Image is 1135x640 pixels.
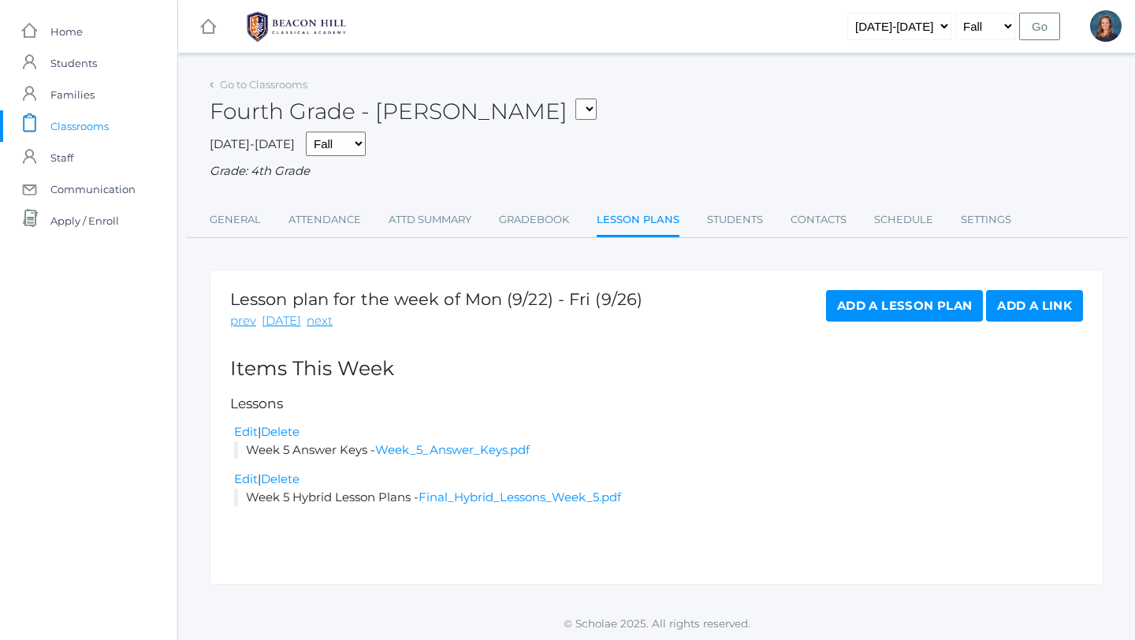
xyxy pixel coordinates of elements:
[210,136,295,151] span: [DATE]-[DATE]
[50,110,109,142] span: Classrooms
[234,441,1083,460] li: Week 5 Answer Keys -
[178,616,1135,631] p: © Scholae 2025. All rights reserved.
[307,312,333,330] a: next
[791,204,847,236] a: Contacts
[230,396,1083,411] h5: Lessons
[220,78,307,91] a: Go to Classrooms
[707,204,763,236] a: Students
[50,16,83,47] span: Home
[237,7,355,47] img: 1_BHCALogos-05.png
[234,489,1083,507] li: Week 5 Hybrid Lesson Plans -
[234,424,258,439] a: Edit
[50,47,97,79] span: Students
[1090,10,1122,42] div: Ellie Bradley
[234,471,1083,489] div: |
[419,489,621,504] a: Final_Hybrid_Lessons_Week_5.pdf
[262,312,301,330] a: [DATE]
[499,204,569,236] a: Gradebook
[50,173,136,205] span: Communication
[234,471,258,486] a: Edit
[597,204,679,238] a: Lesson Plans
[986,290,1083,322] a: Add a Link
[234,423,1083,441] div: |
[50,205,119,236] span: Apply / Enroll
[50,79,95,110] span: Families
[210,162,1103,180] div: Grade: 4th Grade
[375,442,530,457] a: Week_5_Answer_Keys.pdf
[826,290,983,322] a: Add a Lesson Plan
[961,204,1011,236] a: Settings
[389,204,471,236] a: Attd Summary
[230,312,256,330] a: prev
[50,142,73,173] span: Staff
[874,204,933,236] a: Schedule
[230,290,642,308] h1: Lesson plan for the week of Mon (9/22) - Fri (9/26)
[261,471,300,486] a: Delete
[261,424,300,439] a: Delete
[1019,13,1060,40] input: Go
[288,204,361,236] a: Attendance
[210,99,597,124] h2: Fourth Grade - [PERSON_NAME]
[210,204,261,236] a: General
[230,358,1083,380] h2: Items This Week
